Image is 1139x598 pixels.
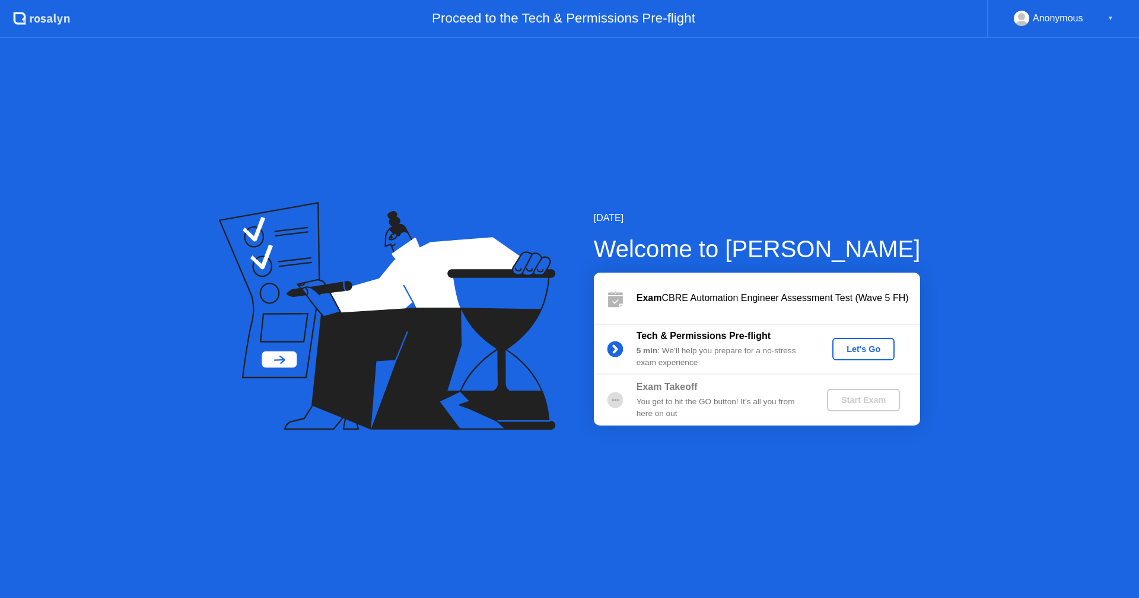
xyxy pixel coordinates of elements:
div: Start Exam [832,395,895,405]
div: Let's Go [837,344,890,354]
div: ▼ [1108,11,1113,26]
b: Exam Takeoff [637,382,698,392]
b: 5 min [637,346,658,355]
b: Tech & Permissions Pre-flight [637,331,771,341]
b: Exam [637,293,662,303]
div: You get to hit the GO button! It’s all you from here on out [637,396,807,420]
div: CBRE Automation Engineer Assessment Test (Wave 5 FH) [637,291,920,305]
div: : We’ll help you prepare for a no-stress exam experience [637,345,807,369]
div: Anonymous [1033,11,1083,26]
div: [DATE] [594,211,921,225]
button: Let's Go [832,338,895,360]
div: Welcome to [PERSON_NAME] [594,231,921,267]
button: Start Exam [827,389,900,411]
